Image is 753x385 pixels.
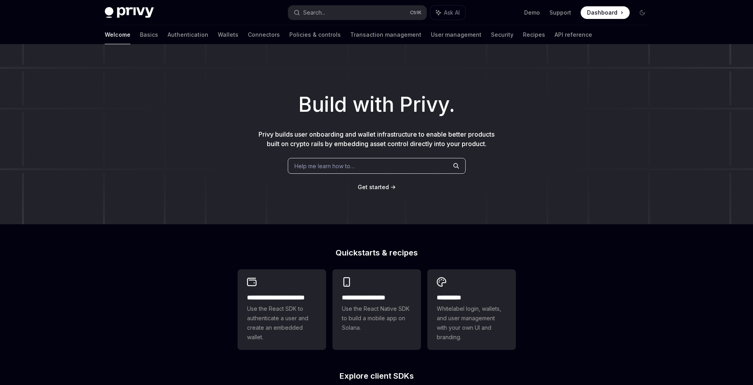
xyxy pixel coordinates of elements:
a: Policies & controls [289,25,341,44]
span: Get started [358,184,389,190]
span: Use the React SDK to authenticate a user and create an embedded wallet. [247,304,317,342]
span: Privy builds user onboarding and wallet infrastructure to enable better products built on crypto ... [259,130,494,148]
a: Security [491,25,513,44]
a: Basics [140,25,158,44]
h2: Quickstarts & recipes [238,249,516,257]
h1: Build with Privy. [13,89,740,120]
a: Support [549,9,571,17]
button: Ask AI [430,6,465,20]
a: Recipes [523,25,545,44]
a: Transaction management [350,25,421,44]
span: Ctrl K [410,9,422,16]
a: **** *****Whitelabel login, wallets, and user management with your own UI and branding. [427,269,516,350]
a: Dashboard [581,6,630,19]
span: Ask AI [444,9,460,17]
a: Get started [358,183,389,191]
div: Search... [303,8,325,17]
a: Authentication [168,25,208,44]
button: Search...CtrlK [288,6,427,20]
a: Demo [524,9,540,17]
a: **** **** **** ***Use the React Native SDK to build a mobile app on Solana. [332,269,421,350]
img: dark logo [105,7,154,18]
a: User management [431,25,481,44]
a: Connectors [248,25,280,44]
span: Whitelabel login, wallets, and user management with your own UI and branding. [437,304,506,342]
h2: Explore client SDKs [238,372,516,380]
span: Use the React Native SDK to build a mobile app on Solana. [342,304,411,332]
span: Help me learn how to… [294,162,355,170]
a: API reference [555,25,592,44]
a: Wallets [218,25,238,44]
span: Dashboard [587,9,617,17]
button: Toggle dark mode [636,6,649,19]
a: Welcome [105,25,130,44]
